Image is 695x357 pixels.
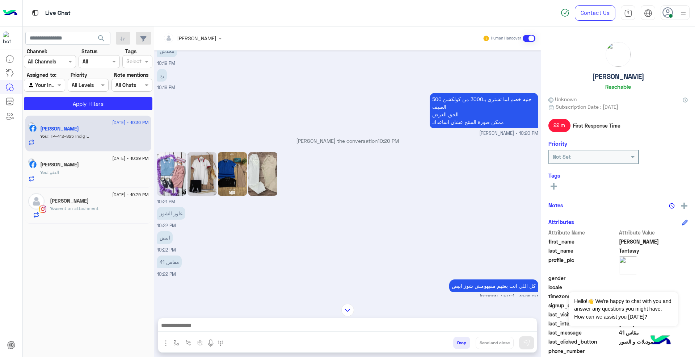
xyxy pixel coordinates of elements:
[161,339,170,348] img: send attachment
[548,329,618,336] span: last_message
[28,193,45,209] img: defaultAdmin.png
[97,34,106,43] span: search
[50,198,89,204] h5: Ahmed Zahran
[548,292,618,300] span: timezone
[24,97,152,110] button: Apply Filters
[341,304,354,316] img: scroll
[27,71,56,79] label: Assigned to:
[619,229,688,236] span: Attribute Value
[29,125,37,132] img: Facebook
[430,93,538,128] p: 15/8/2025, 10:20 PM
[548,283,618,291] span: locale
[619,329,688,336] span: مقاس 41
[194,337,206,349] button: create order
[648,328,673,353] img: hulul-logo.png
[29,161,37,168] img: Facebook
[28,158,35,165] img: picture
[548,338,618,345] span: last_clicked_button
[548,274,618,282] span: gender
[157,85,175,90] span: 10:19 PM
[157,231,173,244] p: 15/8/2025, 10:22 PM
[218,340,223,346] img: make a call
[157,223,176,228] span: 10:22 PM
[248,152,277,196] img: Image
[619,347,688,355] span: null
[40,170,47,175] span: You
[157,61,175,66] span: 10:19 PM
[575,5,615,21] a: Contact Us
[114,71,148,79] label: Note mentions
[157,137,538,145] p: [PERSON_NAME] the conversation
[548,202,563,208] h6: Notes
[561,8,569,17] img: spinner
[170,337,182,349] button: select flow
[185,340,191,346] img: Trigger scenario
[523,339,530,346] img: send message
[556,103,618,111] span: Subscription Date : [DATE]
[125,47,136,55] label: Tags
[453,337,470,349] button: Drop
[548,311,618,318] span: last_visited_flow
[679,9,688,18] img: profile
[157,256,182,268] p: 15/8/2025, 10:22 PM
[31,8,40,17] img: tab
[157,45,177,57] p: 15/8/2025, 10:19 PM
[548,140,567,147] h6: Priority
[592,72,644,81] h5: [PERSON_NAME]
[188,152,216,196] img: Image
[619,238,688,245] span: Mohamed
[112,191,148,198] span: [DATE] - 10:29 PM
[40,162,79,168] h5: Abdelrhman Saed
[50,206,57,211] span: You
[40,126,79,132] h5: Mohamed Tantawy
[3,32,16,45] img: 713415422032625
[548,229,618,236] span: Attribute Name
[548,219,574,225] h6: Attributes
[47,133,89,139] span: TP-412-S25 Indig L
[548,119,570,132] span: 22 m
[681,203,687,209] img: add
[47,170,59,175] span: العفو
[619,247,688,254] span: Tantawy
[619,274,688,282] span: null
[157,247,176,253] span: 10:22 PM
[479,130,538,137] span: [PERSON_NAME] - 10:20 PM
[157,199,175,204] span: 10:21 PM
[619,256,637,274] img: picture
[157,207,185,220] p: 15/8/2025, 10:22 PM
[157,152,186,196] img: Image
[548,320,618,327] span: last_interaction
[157,271,176,277] span: 10:22 PM
[548,247,618,254] span: last_name
[206,339,215,348] img: send voice note
[480,294,538,301] span: [PERSON_NAME] - 10:28 PM
[621,5,635,21] a: tab
[548,95,577,103] span: Unknown
[548,302,618,309] span: signup_date
[573,122,620,129] span: First Response Time
[548,256,618,273] span: profile_pic
[45,8,71,18] p: Live Chat
[57,206,98,211] span: sent an attachment
[182,337,194,349] button: Trigger scenario
[112,155,148,162] span: [DATE] - 10:29 PM
[71,71,87,79] label: Priority
[81,47,97,55] label: Status
[112,119,148,126] span: [DATE] - 10:36 PM
[491,36,521,41] small: Human Handover
[548,238,618,245] span: first_name
[548,172,688,179] h6: Tags
[569,292,678,326] span: Hello!👋 We're happy to chat with you and answer any questions you might have. How can we assist y...
[548,347,618,355] span: phone_number
[28,122,35,129] img: picture
[624,9,632,17] img: tab
[173,340,179,346] img: select flow
[93,32,110,47] button: search
[378,138,399,144] span: 10:20 PM
[39,206,46,213] img: Instagram
[606,42,631,67] img: picture
[644,9,652,17] img: tab
[27,47,47,55] label: Channel:
[125,57,142,67] div: Select
[605,83,631,90] h6: Reachable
